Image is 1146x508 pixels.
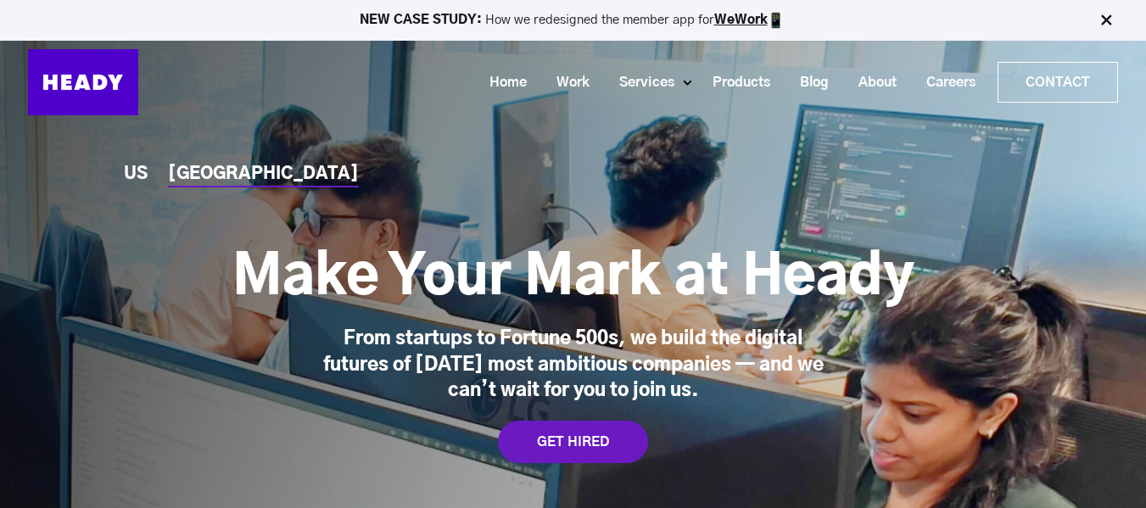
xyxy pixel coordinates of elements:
h1: Make Your Mark at Heady [232,244,914,312]
a: Services [598,67,683,98]
p: How we redesigned the member app for [8,12,1138,29]
a: Careers [905,67,984,98]
a: GET HIRED [498,421,648,463]
a: US [124,165,148,183]
img: Heady_Logo_Web-01 (1) [28,49,138,115]
a: Work [535,67,598,98]
a: Products [691,67,779,98]
div: From startups to Fortune 500s, we build the digital futures of [DATE] most ambitious companies — ... [310,326,836,404]
a: [GEOGRAPHIC_DATA] [168,165,359,183]
div: Navigation Menu [155,62,1118,103]
a: WeWork [714,14,768,26]
a: About [837,67,905,98]
img: Close Bar [1098,12,1115,29]
a: Home [468,67,535,98]
img: app emoji [768,12,785,29]
a: Contact [998,63,1117,102]
a: Blog [779,67,837,98]
strong: NEW CASE STUDY: [360,14,485,26]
